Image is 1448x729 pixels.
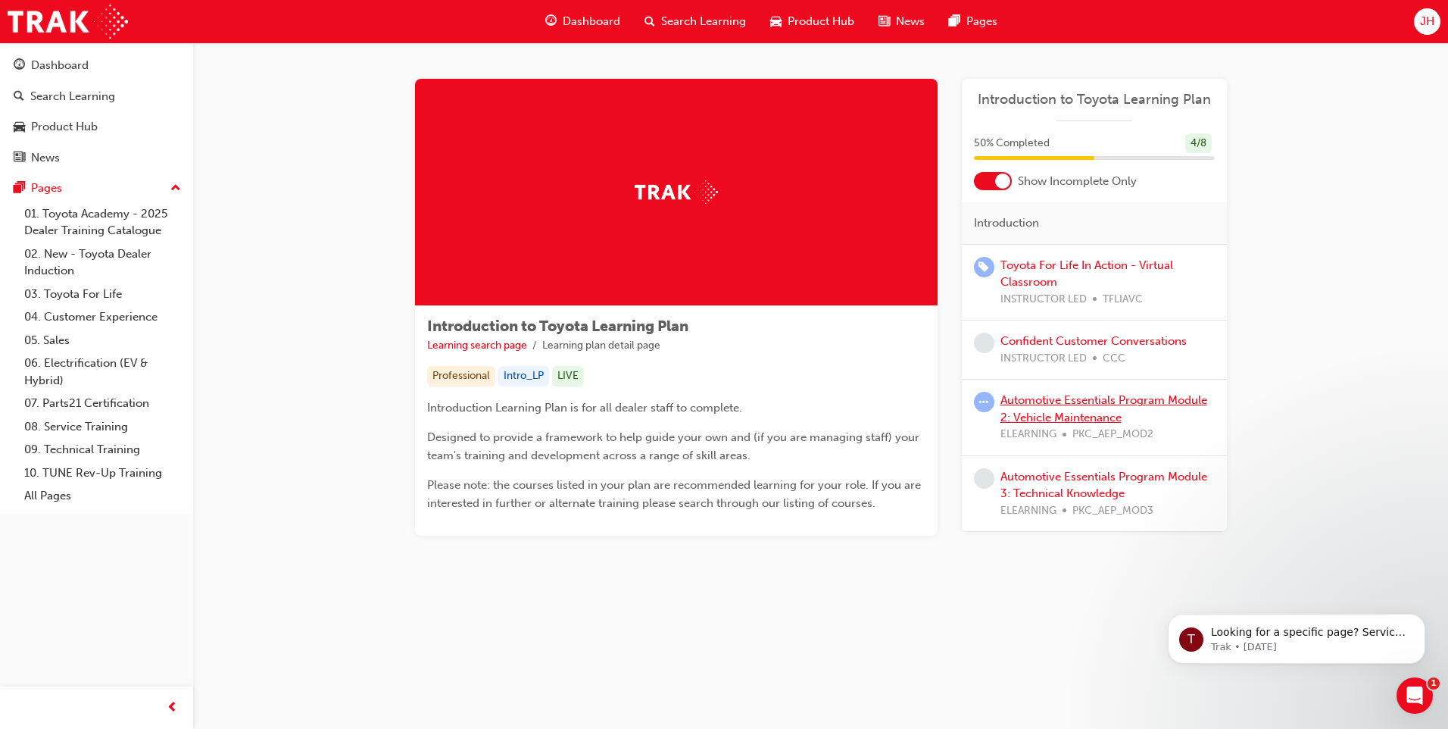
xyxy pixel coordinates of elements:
span: ELEARNING [1000,502,1056,520]
span: Designed to provide a framework to help guide your own and (if you are managing staff) your team'... [427,430,922,462]
iframe: Intercom live chat [1397,677,1433,714]
span: Introduction Learning Plan is for all dealer staff to complete. [427,401,742,415]
span: TFLIAVC [1103,291,1143,308]
span: INSTRUCTOR LED [1000,350,1087,368]
span: Please note: the courses listed in your plan are recommended learning for your role. If you are i... [427,478,924,510]
span: Show Incomplete Only [1018,173,1137,190]
button: Pages [6,174,187,202]
iframe: Intercom notifications message [1145,582,1448,688]
a: Learning search page [427,339,527,352]
a: 05. Sales [18,329,187,352]
a: 02. New - Toyota Dealer Induction [18,242,187,283]
span: Product Hub [788,13,854,30]
span: learningRecordVerb_ENROLL-icon [974,257,994,277]
div: Professional [427,366,495,386]
span: CCC [1103,350,1125,368]
span: learningRecordVerb_NONE-icon [974,333,994,353]
a: Automotive Essentials Program Module 3: Technical Knowledge [1000,470,1207,501]
div: 4 / 8 [1185,133,1212,154]
a: car-iconProduct Hub [758,6,866,37]
span: 50 % Completed [974,135,1050,152]
span: JH [1420,13,1434,30]
a: 03. Toyota For Life [18,283,187,306]
a: 08. Service Training [18,415,187,439]
span: up-icon [170,179,181,199]
a: 07. Parts21 Certification [18,392,187,415]
div: LIVE [552,366,584,386]
button: JH [1414,8,1440,35]
a: All Pages [18,484,187,508]
a: Introduction to Toyota Learning Plan [974,91,1215,108]
span: ELEARNING [1000,426,1056,443]
a: 01. Toyota Academy - 2025 Dealer Training Catalogue [18,202,187,242]
div: Dashboard [31,57,89,74]
a: guage-iconDashboard [533,6,632,37]
div: Search Learning [30,88,115,105]
span: guage-icon [14,59,25,73]
a: Confident Customer Conversations [1000,334,1187,348]
img: Trak [635,180,718,204]
a: Product Hub [6,113,187,141]
button: DashboardSearch LearningProduct HubNews [6,48,187,174]
div: Product Hub [31,118,98,136]
a: search-iconSearch Learning [632,6,758,37]
span: car-icon [14,120,25,134]
a: Automotive Essentials Program Module 2: Vehicle Maintenance [1000,393,1207,424]
span: news-icon [14,152,25,165]
span: learningRecordVerb_NONE-icon [974,468,994,489]
span: news-icon [878,12,890,31]
span: pages-icon [14,182,25,196]
span: Pages [966,13,997,30]
div: News [31,149,60,167]
img: Trak [8,5,128,39]
a: 10. TUNE Rev-Up Training [18,461,187,485]
a: Toyota For Life In Action - Virtual Classroom [1000,258,1173,289]
span: 1 [1428,677,1440,690]
span: car-icon [770,12,782,31]
a: pages-iconPages [937,6,1010,37]
a: 06. Electrification (EV & Hybrid) [18,352,187,392]
span: Introduction to Toyota Learning Plan [427,318,688,335]
div: Pages [31,180,62,197]
span: Search Learning [661,13,746,30]
a: News [6,144,187,172]
span: search-icon [644,12,655,31]
div: Intro_LP [498,366,549,386]
a: Search Learning [6,83,187,111]
a: news-iconNews [866,6,937,37]
li: Learning plan detail page [542,337,660,355]
a: 04. Customer Experience [18,305,187,329]
span: search-icon [14,90,24,104]
a: 09. Technical Training [18,438,187,461]
span: pages-icon [949,12,960,31]
span: INSTRUCTOR LED [1000,291,1087,308]
span: PKC_AEP_MOD3 [1072,502,1153,520]
span: prev-icon [167,699,178,718]
a: Dashboard [6,52,187,80]
span: learningRecordVerb_ATTEMPT-icon [974,392,994,412]
span: Introduction [974,214,1039,232]
span: News [896,13,925,30]
span: Dashboard [563,13,620,30]
span: PKC_AEP_MOD2 [1072,426,1153,443]
span: guage-icon [545,12,557,31]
